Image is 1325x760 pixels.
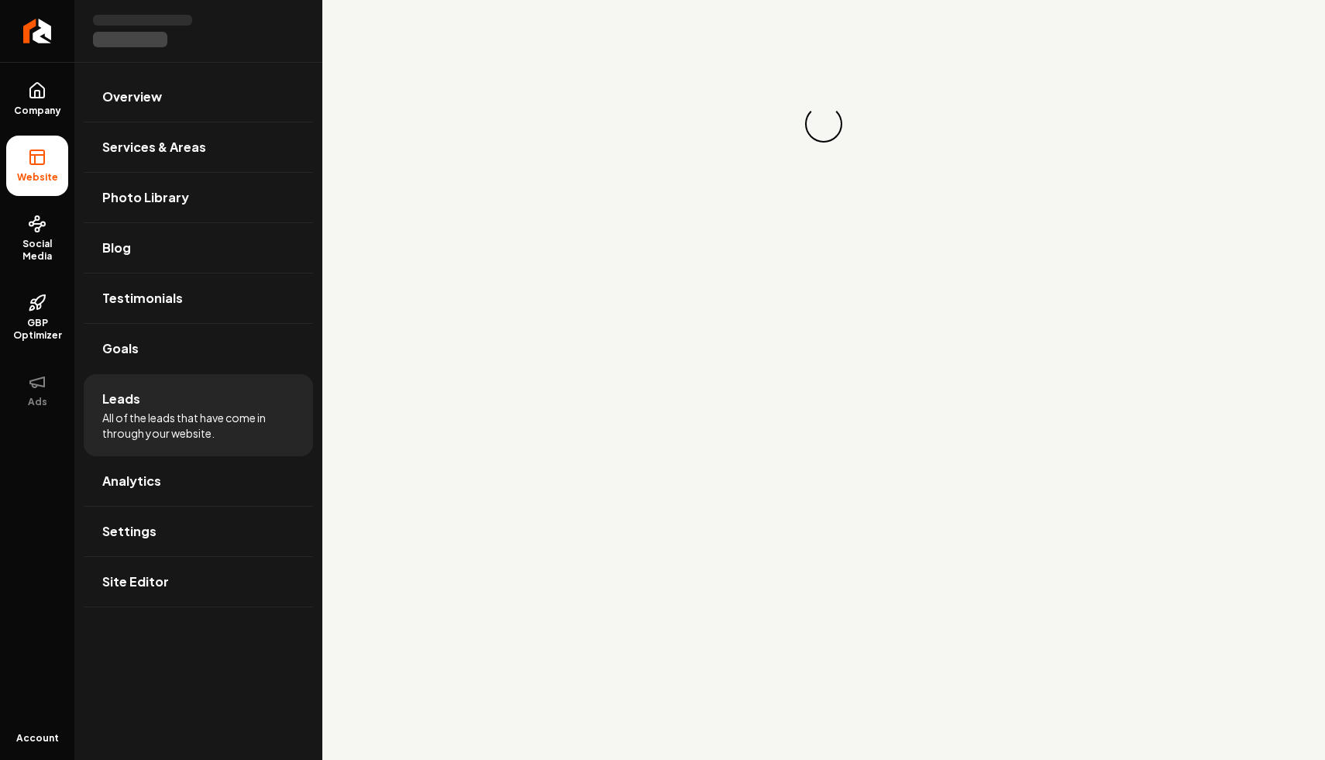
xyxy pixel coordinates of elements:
[84,72,313,122] a: Overview
[84,456,313,506] a: Analytics
[102,188,189,207] span: Photo Library
[84,223,313,273] a: Blog
[102,573,169,591] span: Site Editor
[102,339,139,358] span: Goals
[84,324,313,373] a: Goals
[6,69,68,129] a: Company
[84,507,313,556] a: Settings
[102,138,206,156] span: Services & Areas
[102,289,183,308] span: Testimonials
[16,732,59,745] span: Account
[102,239,131,257] span: Blog
[6,281,68,354] a: GBP Optimizer
[6,238,68,263] span: Social Media
[6,317,68,342] span: GBP Optimizer
[84,273,313,323] a: Testimonials
[102,390,140,408] span: Leads
[6,202,68,275] a: Social Media
[102,472,161,490] span: Analytics
[23,19,52,43] img: Rebolt Logo
[84,173,313,222] a: Photo Library
[22,396,53,408] span: Ads
[8,105,67,117] span: Company
[11,171,64,184] span: Website
[6,360,68,421] button: Ads
[84,557,313,607] a: Site Editor
[804,104,845,145] div: Loading
[84,122,313,172] a: Services & Areas
[102,88,162,106] span: Overview
[102,410,294,441] span: All of the leads that have come in through your website.
[102,522,157,541] span: Settings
